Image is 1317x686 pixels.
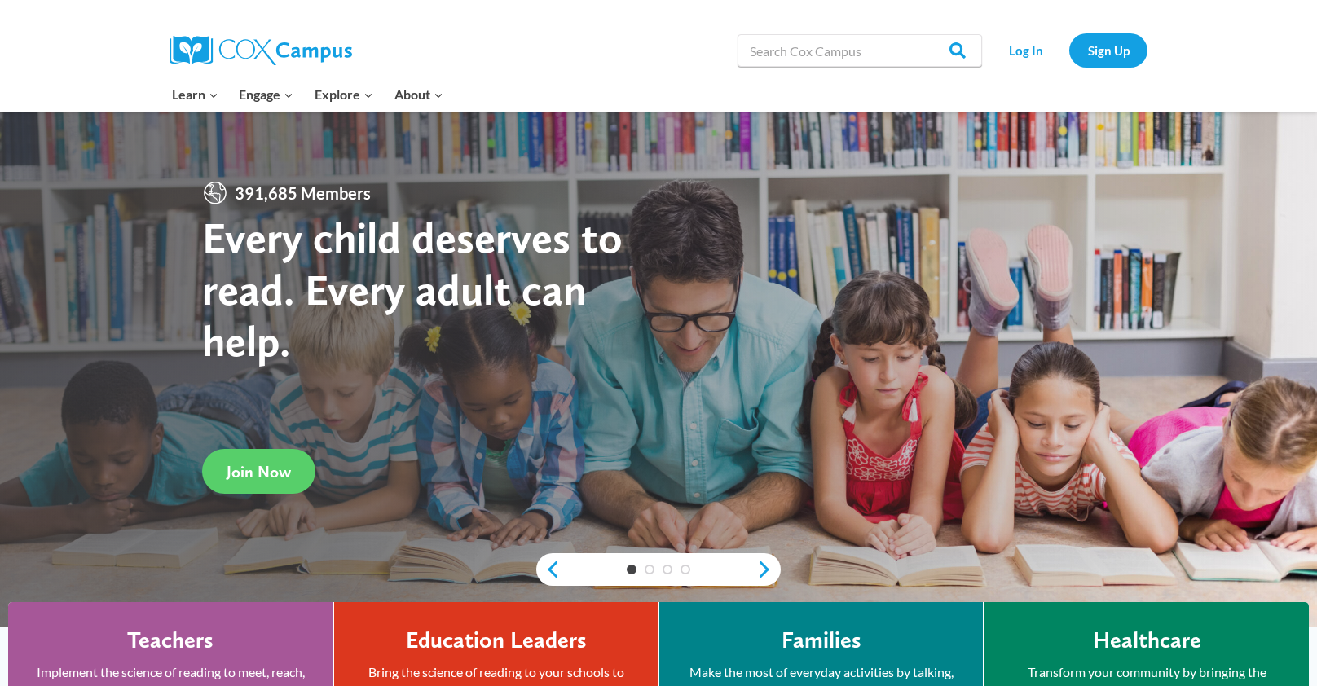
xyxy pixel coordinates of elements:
[315,84,373,105] span: Explore
[394,84,443,105] span: About
[627,565,636,574] a: 1
[663,565,672,574] a: 3
[228,180,377,206] span: 391,685 Members
[738,34,982,67] input: Search Cox Campus
[1069,33,1147,67] a: Sign Up
[406,627,587,654] h4: Education Leaders
[202,449,315,494] a: Join Now
[170,36,352,65] img: Cox Campus
[990,33,1147,67] nav: Secondary Navigation
[681,565,690,574] a: 4
[536,553,781,586] div: content slider buttons
[202,211,623,367] strong: Every child deserves to read. Every adult can help.
[161,77,453,112] nav: Primary Navigation
[645,565,654,574] a: 2
[172,84,218,105] span: Learn
[127,627,214,654] h4: Teachers
[990,33,1061,67] a: Log In
[1093,627,1201,654] h4: Healthcare
[756,560,781,579] a: next
[239,84,293,105] span: Engage
[782,627,861,654] h4: Families
[227,462,291,482] span: Join Now
[536,560,561,579] a: previous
